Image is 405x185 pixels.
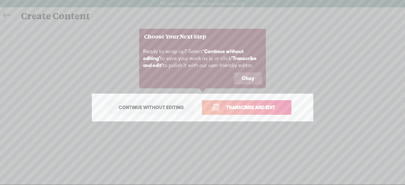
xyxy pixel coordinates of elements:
[220,104,282,111] span: Transcribe and edit
[234,72,262,84] button: Okay
[143,55,257,68] b: 'Transcribe and edit'
[112,103,190,112] span: Continue without editing
[143,48,244,61] b: 'Continue without editing'
[144,34,261,40] h3: Choose Your Next Step
[139,44,266,72] div: Ready to wrap up? Select to save your work as is, or click to polish it with our user-friendly ed...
